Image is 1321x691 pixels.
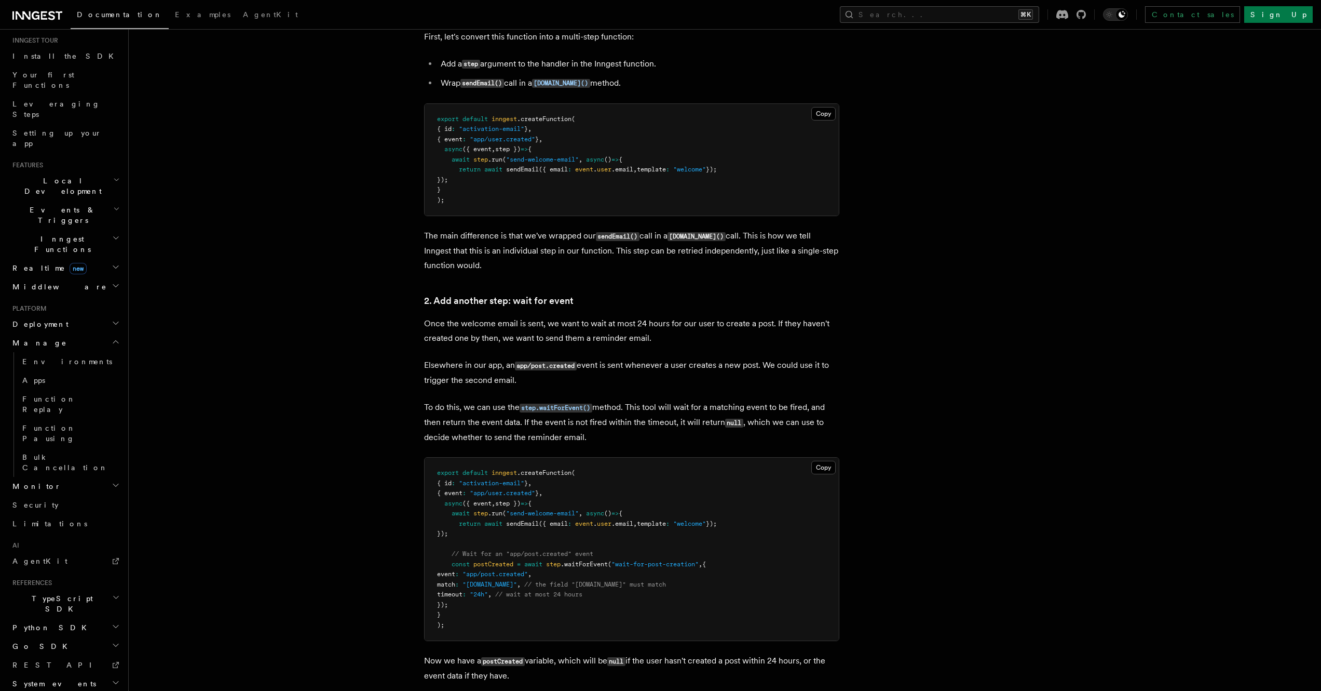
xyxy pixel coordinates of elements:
span: { event [437,136,462,143]
span: () [604,156,611,163]
span: sendEmail [506,520,539,527]
span: => [611,156,619,163]
span: template [637,520,666,527]
span: , [699,561,702,568]
span: = [517,561,521,568]
span: Events & Triggers [8,205,113,225]
span: Setting up your app [12,129,102,148]
span: => [521,145,528,153]
a: Contact sales [1145,6,1240,23]
span: : [666,166,670,173]
span: Bulk Cancellation [22,453,108,472]
span: Function Replay [22,395,76,414]
span: ({ event [462,145,492,153]
span: { [619,156,622,163]
span: Manage [8,338,67,348]
a: 2. Add another step: wait for event [424,294,574,308]
span: Your first Functions [12,71,74,89]
button: Events & Triggers [8,201,122,230]
p: The main difference is that we've wrapped our call in a call. This is how we tell Inngest that th... [424,229,839,273]
span: Documentation [77,10,162,19]
a: Sign Up [1244,6,1313,23]
span: "welcome" [673,166,706,173]
span: AgentKit [12,557,67,565]
span: .email [611,520,633,527]
span: .createFunction [517,469,571,476]
span: Deployment [8,319,69,329]
span: : [452,125,455,132]
span: Limitations [12,520,87,528]
code: [DOMAIN_NAME]() [532,79,590,88]
span: sendEmail [506,166,539,173]
span: , [528,570,532,578]
span: }); [706,166,717,173]
span: async [586,510,604,517]
code: app/post.created [515,362,577,370]
span: : [666,520,670,527]
p: To do this, we can use the method. This tool will wait for a matching event to be fired, and then... [424,400,839,445]
a: AgentKit [237,3,304,28]
span: default [462,115,488,123]
span: : [568,520,571,527]
span: step [546,561,561,568]
span: "app/user.created" [470,136,535,143]
span: TypeScript SDK [8,593,112,614]
span: Apps [22,376,45,384]
span: inngest [492,469,517,476]
span: , [517,581,521,588]
span: { event [437,489,462,497]
span: Platform [8,304,47,313]
button: Toggle dark mode [1103,8,1128,21]
span: , [528,480,532,487]
span: "activation-email" [459,125,524,132]
span: Realtime [8,263,87,273]
span: .email [611,166,633,173]
span: "wait-for-post-creation" [611,561,699,568]
a: Documentation [71,3,169,29]
span: Middleware [8,282,107,292]
code: null [607,657,625,666]
button: Go SDK [8,637,122,656]
span: } [437,186,441,193]
button: Search...⌘K [840,6,1039,23]
span: // the field "[DOMAIN_NAME]" must match [524,581,666,588]
span: , [633,520,637,527]
span: } [437,611,441,618]
span: , [579,156,582,163]
a: AgentKit [8,552,122,570]
span: : [452,480,455,487]
span: Monitor [8,481,61,491]
span: , [492,145,495,153]
p: Once the welcome email is sent, we want to wait at most 24 hours for our user to create a post. I... [424,316,839,345]
span: ( [571,469,575,476]
span: async [586,156,604,163]
span: { [528,500,532,507]
span: await [484,520,502,527]
span: , [539,136,542,143]
span: Local Development [8,176,113,196]
span: ( [502,510,506,517]
button: Local Development [8,171,122,201]
button: Middleware [8,277,122,296]
span: ); [437,621,444,629]
code: [DOMAIN_NAME]() [668,232,726,241]
span: postCreated [473,561,513,568]
code: sendEmail() [596,232,639,241]
span: return [459,520,481,527]
span: .createFunction [517,115,571,123]
span: } [535,136,539,143]
span: async [444,145,462,153]
span: event [575,166,593,173]
a: Apps [18,371,122,390]
code: postCreated [481,657,525,666]
span: System events [8,679,96,689]
a: Limitations [8,514,122,533]
span: ({ email [539,166,568,173]
span: .run [488,156,502,163]
span: Install the SDK [12,52,120,60]
span: => [521,500,528,507]
button: Manage [8,334,122,352]
span: default [462,469,488,476]
span: ); [437,196,444,204]
span: step }) [495,500,521,507]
